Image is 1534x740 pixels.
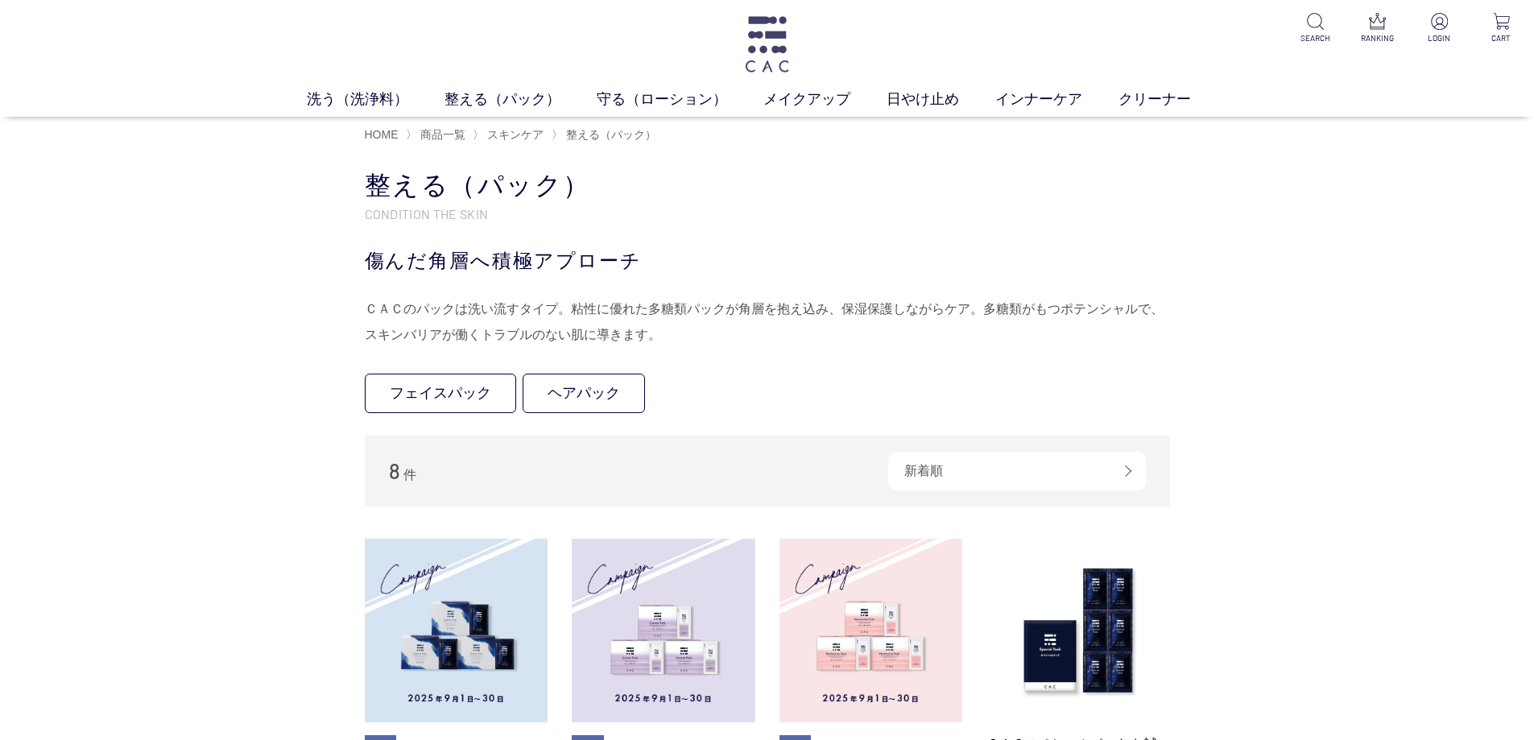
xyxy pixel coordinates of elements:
[779,539,963,722] img: ＣＡＣ ハーモナイズパック キャンペーン３箱セット（2箱+１箱プレゼント）
[1296,32,1335,44] p: SEARCH
[572,539,755,722] img: ＣＡＣ コルネオパック キャンペーン３箱セット（2箱＋１箱プレゼント）
[403,468,416,482] span: 件
[473,127,548,143] li: 〉
[1482,13,1521,44] a: CART
[995,89,1118,110] a: インナーケア
[365,539,548,722] img: ＣＡＣ スペシャルパック キャンペーン３箱セット（2箱+１箱プレゼント）
[1358,32,1397,44] p: RANKING
[523,374,645,413] a: ヘアパック
[888,452,1146,490] div: 新着順
[1358,13,1397,44] a: RANKING
[1482,32,1521,44] p: CART
[887,89,995,110] a: 日やけ止め
[1420,32,1459,44] p: LOGIN
[563,128,656,141] a: 整える（パック）
[552,127,660,143] li: 〉
[307,89,444,110] a: 洗う（洗浄料）
[1296,13,1335,44] a: SEARCH
[365,205,1170,222] p: CONDITION THE SKIN
[484,128,544,141] a: スキンケア
[597,89,763,110] a: 守る（ローション）
[417,128,465,141] a: 商品一覧
[986,539,1170,722] img: ＣＡＣスペシャルパック お試しサイズ（６包）
[1118,89,1227,110] a: クリーナー
[1420,13,1459,44] a: LOGIN
[365,246,1170,275] div: 傷んだ角層へ積極アプローチ
[389,458,400,483] span: 8
[365,168,1170,203] h1: 整える（パック）
[406,127,469,143] li: 〉
[444,89,597,110] a: 整える（パック）
[365,128,399,141] a: HOME
[487,128,544,141] span: スキンケア
[365,296,1170,348] div: ＣＡＣのパックは洗い流すタイプ。粘性に優れた多糖類パックが角層を抱え込み、保湿保護しながらケア。多糖類がもつポテンシャルで、スキンバリアが働くトラブルのない肌に導きます。
[763,89,887,110] a: メイクアップ
[365,374,516,413] a: フェイスパック
[566,128,656,141] span: 整える（パック）
[420,128,465,141] span: 商品一覧
[742,16,792,72] img: logo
